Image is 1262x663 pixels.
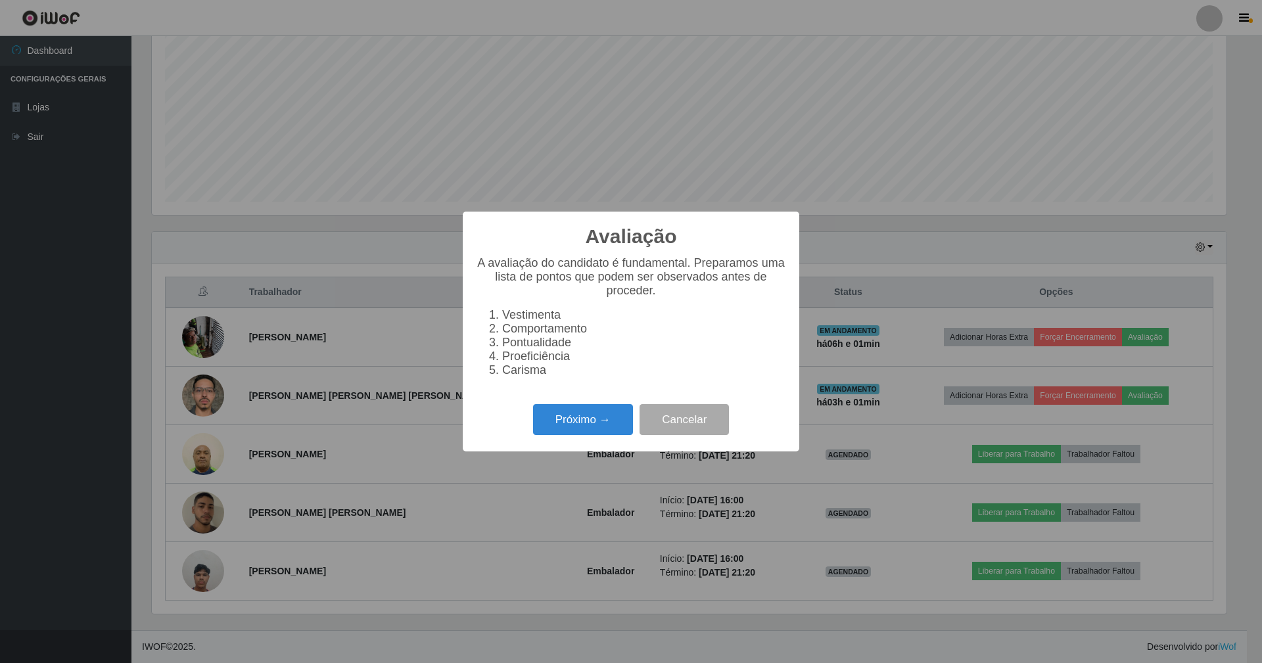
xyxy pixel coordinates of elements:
li: Proeficiência [502,350,786,363]
li: Vestimenta [502,308,786,322]
button: Cancelar [640,404,729,435]
li: Comportamento [502,322,786,336]
p: A avaliação do candidato é fundamental. Preparamos uma lista de pontos que podem ser observados a... [476,256,786,298]
button: Próximo → [533,404,633,435]
li: Pontualidade [502,336,786,350]
li: Carisma [502,363,786,377]
h2: Avaliação [586,225,677,248]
